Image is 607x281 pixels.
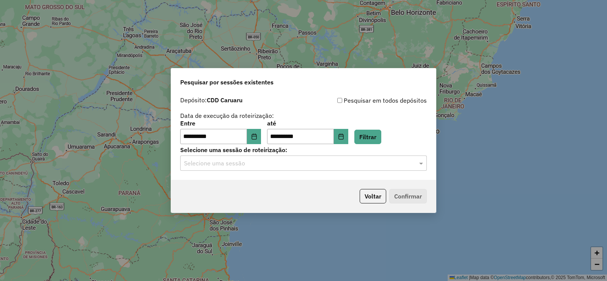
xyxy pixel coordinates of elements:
[180,78,274,87] span: Pesquisar por sessões existentes
[207,96,242,104] strong: CDD Caruaru
[303,96,427,105] div: Pesquisar em todos depósitos
[180,119,261,128] label: Entre
[180,111,274,120] label: Data de execução da roteirização:
[180,95,242,105] label: Depósito:
[354,130,381,144] button: Filtrar
[267,119,348,128] label: até
[360,189,386,203] button: Voltar
[334,129,348,144] button: Choose Date
[180,145,427,154] label: Selecione uma sessão de roteirização:
[247,129,261,144] button: Choose Date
